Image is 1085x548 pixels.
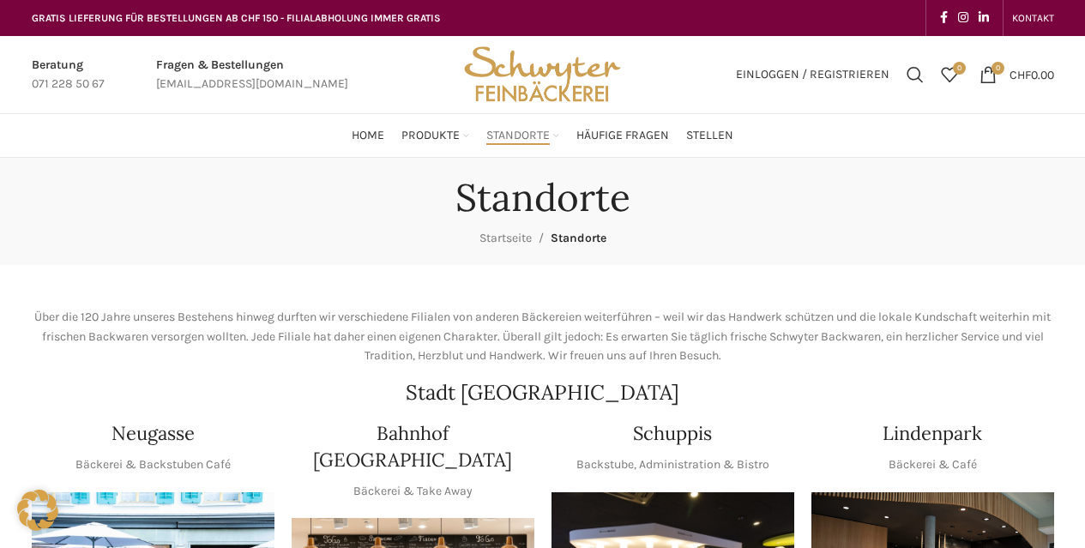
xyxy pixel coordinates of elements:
[932,57,967,92] div: Meine Wunschliste
[971,57,1063,92] a: 0 CHF0.00
[32,56,105,94] a: Infobox link
[953,6,973,30] a: Instagram social link
[953,62,966,75] span: 0
[32,12,441,24] span: GRATIS LIEFERUNG FÜR BESTELLUNGEN AB CHF 150 - FILIALABHOLUNG IMMER GRATIS
[1012,1,1054,35] a: KONTAKT
[23,118,1063,153] div: Main navigation
[576,118,669,153] a: Häufige Fragen
[576,455,769,474] p: Backstube, Administration & Bistro
[156,56,348,94] a: Infobox link
[973,6,994,30] a: Linkedin social link
[889,455,977,474] p: Bäckerei & Café
[1010,67,1054,81] bdi: 0.00
[352,118,384,153] a: Home
[479,231,532,245] a: Startseite
[458,36,626,113] img: Bäckerei Schwyter
[352,128,384,144] span: Home
[455,175,630,220] h1: Standorte
[1010,67,1031,81] span: CHF
[686,118,733,153] a: Stellen
[353,482,473,501] p: Bäckerei & Take Away
[898,57,932,92] a: Suchen
[935,6,953,30] a: Facebook social link
[401,118,469,153] a: Produkte
[32,382,1054,403] h2: Stadt [GEOGRAPHIC_DATA]
[486,118,559,153] a: Standorte
[727,57,898,92] a: Einloggen / Registrieren
[551,231,606,245] span: Standorte
[992,62,1004,75] span: 0
[112,420,195,447] h4: Neugasse
[458,66,626,81] a: Site logo
[932,57,967,92] a: 0
[75,455,231,474] p: Bäckerei & Backstuben Café
[292,420,534,473] h4: Bahnhof [GEOGRAPHIC_DATA]
[32,308,1054,365] p: Über die 120 Jahre unseres Bestehens hinweg durften wir verschiedene Filialen von anderen Bäckere...
[401,128,460,144] span: Produkte
[1012,12,1054,24] span: KONTAKT
[686,128,733,144] span: Stellen
[576,128,669,144] span: Häufige Fragen
[883,420,982,447] h4: Lindenpark
[486,128,550,144] span: Standorte
[1004,1,1063,35] div: Secondary navigation
[736,69,889,81] span: Einloggen / Registrieren
[633,420,712,447] h4: Schuppis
